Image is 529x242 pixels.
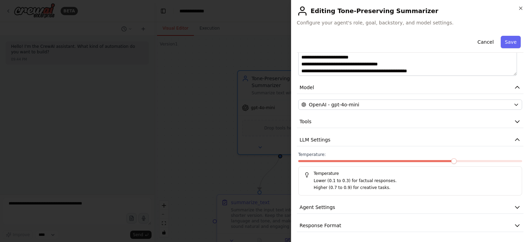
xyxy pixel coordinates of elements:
[297,19,523,26] span: Configure your agent's role, goal, backstory, and model settings.
[297,134,523,146] button: LLM Settings
[300,204,335,211] span: Agent Settings
[300,222,341,229] span: Response Format
[297,6,523,17] h2: Editing Tone-Preserving Summarizer
[300,84,314,91] span: Model
[300,136,331,143] span: LLM Settings
[298,152,326,157] span: Temperature:
[300,118,312,125] span: Tools
[314,185,516,191] p: Higher (0.7 to 0.9) for creative tasks.
[314,178,516,185] p: Lower (0.1 to 0.3) for factual responses.
[298,99,522,110] button: OpenAI - gpt-4o-mini
[297,219,523,232] button: Response Format
[297,201,523,214] button: Agent Settings
[297,81,523,94] button: Model
[309,101,359,108] span: OpenAI - gpt-4o-mini
[304,171,516,176] h5: Temperature
[473,36,498,48] button: Cancel
[501,36,521,48] button: Save
[297,115,523,128] button: Tools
